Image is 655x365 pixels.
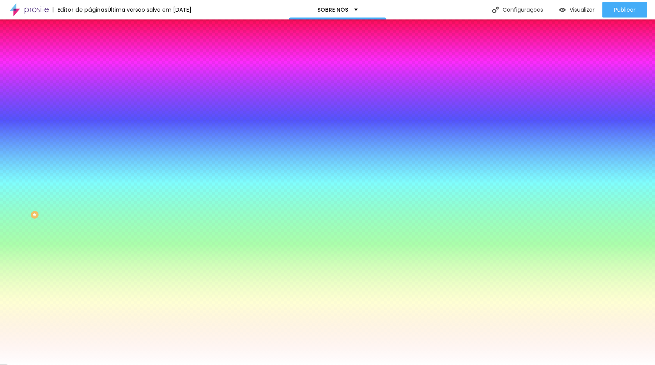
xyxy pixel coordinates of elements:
button: Visualizar [551,2,602,18]
button: Publicar [602,2,647,18]
font: Configurações [503,6,543,14]
img: view-1.svg [559,7,566,13]
img: Ícone [492,7,499,13]
font: SOBRE NÓS [317,6,348,14]
font: Editor de páginas [57,6,108,14]
font: Última versão salva em [DATE] [108,6,191,14]
font: Visualizar [570,6,595,14]
font: Publicar [614,6,636,14]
